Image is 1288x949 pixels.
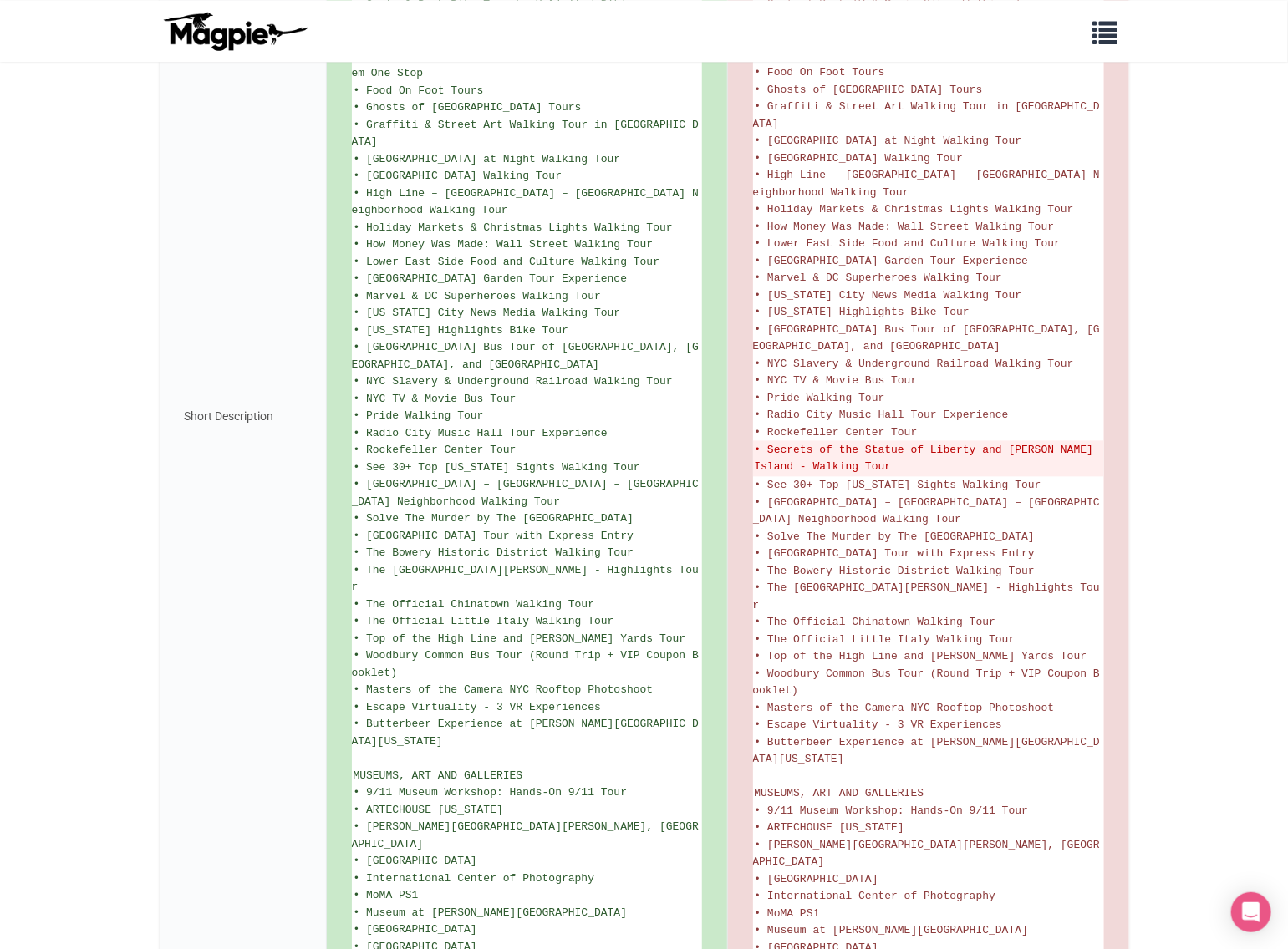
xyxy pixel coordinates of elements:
[755,547,1035,560] span: • [GEOGRAPHIC_DATA] Tour with Express Entry
[755,787,924,799] span: MUSEUMS, ART AND GALLERIES
[755,134,1022,147] span: • [GEOGRAPHIC_DATA] at Night Walking Tour
[354,101,582,114] span: • Ghosts of [GEOGRAPHIC_DATA] Tours
[755,718,1002,731] span: • Escape Virtuality - 3 VR Experiences
[354,906,628,919] span: • Museum at [PERSON_NAME][GEOGRAPHIC_DATA]
[753,736,1100,766] span: • Butterbeer Experience at [PERSON_NAME][GEOGRAPHIC_DATA][US_STATE]
[753,496,1100,526] span: • [GEOGRAPHIC_DATA] – [GEOGRAPHIC_DATA] – [GEOGRAPHIC_DATA] Neighborhood Walking Tour
[753,667,1100,698] span: • Woodbury Common Bus Tour (Round Trip + VIP Coupon Booklet)
[352,718,699,748] span: • Butterbeer Experience at [PERSON_NAME][GEOGRAPHIC_DATA][US_STATE]
[352,119,699,149] span: • Graffiti & Street Art Walking Tour in [GEOGRAPHIC_DATA]
[352,820,699,850] span: • [PERSON_NAME][GEOGRAPHIC_DATA][PERSON_NAME], [GEOGRAPHIC_DATA]
[354,290,601,302] span: • Marvel & DC Superheroes Walking Tour
[755,255,1029,267] span: • [GEOGRAPHIC_DATA] Garden Tour Experience
[354,769,523,782] span: MUSEUMS, ART AND GALLERIES
[354,221,673,234] span: • Holiday Markets & Christmas Lights Walking Tour
[755,84,983,96] span: • Ghosts of [GEOGRAPHIC_DATA] Tours
[354,307,621,319] span: • [US_STATE] City News Media Walking Tour
[755,924,1029,936] span: • Museum at [PERSON_NAME][GEOGRAPHIC_DATA]
[354,786,628,799] span: • 9/11 Museum Workshop: Hands-On 9/11 Tour
[354,889,419,901] span: • MoMA PS1
[354,444,517,456] span: • Rockefeller Center Tour
[755,374,918,387] span: • NYC TV & Movie Bus Tour
[753,839,1100,869] span: • [PERSON_NAME][GEOGRAPHIC_DATA][PERSON_NAME], [GEOGRAPHIC_DATA]
[354,256,660,268] span: • Lower East Side Food and Culture Walking Tour
[354,598,595,611] span: • The Official Chinatown Walking Tour
[755,479,1041,491] span: • See 30+ Top [US_STATE] Sights Walking Tour
[753,581,1100,612] span: • The [GEOGRAPHIC_DATA][PERSON_NAME] - Highlights Tour
[755,821,904,834] span: • ARTECHOUSE [US_STATE]
[354,238,654,251] span: • How Money Was Made: Wall Street Walking Tour
[354,84,484,97] span: • Food On Foot Tours
[354,632,686,645] span: • Top of the High Line and [PERSON_NAME] Yards Tour
[352,341,699,371] span: • [GEOGRAPHIC_DATA] Bus Tour of [GEOGRAPHIC_DATA], [GEOGRAPHIC_DATA], and [GEOGRAPHIC_DATA]
[755,237,1061,250] span: • Lower East Side Food and Culture Walking Tour
[354,683,654,696] span: • Masters of the Camera NYC Rooftop Photoshoot
[354,272,628,285] span: • [GEOGRAPHIC_DATA] Garden Tour Experience
[755,358,1074,370] span: • NYC Slavery & Underground Railroad Walking Tour
[755,392,885,404] span: • Pride Walking Tour
[354,375,673,388] span: • NYC Slavery & Underground Railroad Walking Tour
[354,530,634,542] span: • [GEOGRAPHIC_DATA] Tour with Express Entry
[354,804,503,816] span: • ARTECHOUSE [US_STATE]
[755,907,820,920] span: • MoMA PS1
[755,289,1022,302] span: • [US_STATE] City News Media Walking Tour
[755,442,1102,474] del: • Secrets of the Statue of Liberty and [PERSON_NAME] Island - Walking Tour
[352,478,699,508] span: • [GEOGRAPHIC_DATA] – [GEOGRAPHIC_DATA] – [GEOGRAPHIC_DATA] Neighborhood Walking Tour
[755,873,878,886] span: • [GEOGRAPHIC_DATA]
[755,221,1055,233] span: • How Money Was Made: Wall Street Walking Tour
[352,649,699,679] span: • Woodbury Common Bus Tour (Round Trip + VIP Coupon Booklet)
[755,890,996,902] span: • International Center of Photography
[352,187,699,217] span: • High Line – [GEOGRAPHIC_DATA] – [GEOGRAPHIC_DATA] Neighborhood Walking Tour
[354,872,595,885] span: • International Center of Photography
[352,564,699,594] span: • The [GEOGRAPHIC_DATA][PERSON_NAME] - Highlights Tour
[354,512,634,525] span: • Solve The Murder by The [GEOGRAPHIC_DATA]
[354,324,568,337] span: • [US_STATE] Highlights Bike Tour
[753,169,1100,199] span: • High Line – [GEOGRAPHIC_DATA] – [GEOGRAPHIC_DATA] Neighborhood Walking Tour
[1231,892,1271,932] div: Open Intercom Messenger
[755,804,1029,817] span: • 9/11 Museum Workshop: Hands-On 9/11 Tour
[354,409,484,422] span: • Pride Walking Tour
[755,152,964,165] span: • [GEOGRAPHIC_DATA] Walking Tour
[755,272,1002,284] span: • Marvel & DC Superheroes Walking Tour
[354,393,517,405] span: • NYC TV & Movie Bus Tour
[354,615,614,627] span: • The Official Little Italy Walking Tour
[354,153,621,165] span: • [GEOGRAPHIC_DATA] at Night Walking Tour
[755,203,1074,216] span: • Holiday Markets & Christmas Lights Walking Tour
[755,565,1035,577] span: • The Bowery Historic District Walking Tour
[755,616,996,628] span: • The Official Chinatown Walking Tour
[354,461,640,474] span: • See 30+ Top [US_STATE] Sights Walking Tour
[755,306,970,318] span: • [US_STATE] Highlights Bike Tour
[354,855,477,867] span: • [GEOGRAPHIC_DATA]
[354,427,608,439] span: • Radio City Music Hall Tour Experience
[755,426,918,439] span: • Rockefeller Center Tour
[354,701,601,713] span: • Escape Virtuality - 3 VR Experiences
[755,633,1016,646] span: • The Official Little Italy Walking Tour
[354,546,634,559] span: • The Bowery Historic District Walking Tour
[755,702,1055,714] span: • Masters of the Camera NYC Rooftop Photoshoot
[755,650,1087,662] span: • Top of the High Line and [PERSON_NAME] Yards Tour
[753,323,1100,353] span: • [GEOGRAPHIC_DATA] Bus Tour of [GEOGRAPHIC_DATA], [GEOGRAPHIC_DATA], and [GEOGRAPHIC_DATA]
[753,100,1100,130] span: • Graffiti & Street Art Walking Tour in [GEOGRAPHIC_DATA]
[160,11,310,51] img: logo-ab69f6fb50320c5b225c76a69d11143b.png
[354,170,563,182] span: • [GEOGRAPHIC_DATA] Walking Tour
[354,923,477,936] span: • [GEOGRAPHIC_DATA]
[755,530,1035,543] span: • Solve The Murder by The [GEOGRAPHIC_DATA]
[755,409,1009,421] span: • Radio City Music Hall Tour Experience
[755,66,885,79] span: • Food On Foot Tours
